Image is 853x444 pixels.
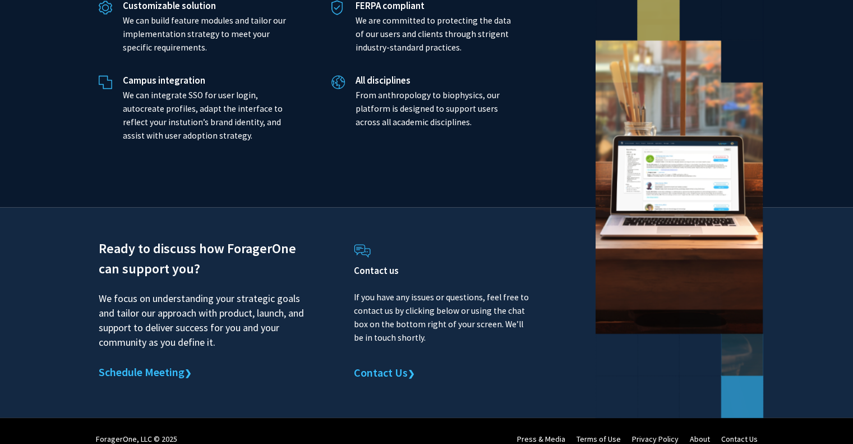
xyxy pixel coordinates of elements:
h5: Campus integration [123,75,286,86]
h4: Contact us [354,265,531,276]
h2: Ready to discuss how ForagerOne can support you? [99,239,306,279]
span: ❯ [408,368,415,379]
a: About [690,434,710,444]
iframe: Chat [8,393,48,436]
a: Contact Us [721,434,758,444]
a: Schedule Meeting❯ [99,364,192,381]
p: If you have any issues or questions, feel free to contact us by clicking below or using the chat ... [354,281,531,345]
img: Contact Us icon [354,244,371,258]
a: Press & Media [517,434,565,444]
p: We are committed to protecting the data of our users and clients through strigent industry-standa... [356,14,519,54]
p: From anthropology to biophysics, our platform is designed to support users across all academic di... [356,89,519,129]
a: Privacy Policy [632,434,679,444]
h5: All disciplines [356,75,519,86]
p: We can integrate SSO for user login, autocreate profiles, adapt the interface to reflect your ins... [123,89,286,143]
p: We focus on understanding your strategic goals and tailor our approach with product, launch, and ... [99,283,306,350]
a: Terms of Use [577,434,621,444]
a: Contact Us❯ [354,365,415,382]
p: We can build feature modules and tailor our implementation strategy to meet your specific require... [123,14,286,54]
span: ❯ [185,368,192,378]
